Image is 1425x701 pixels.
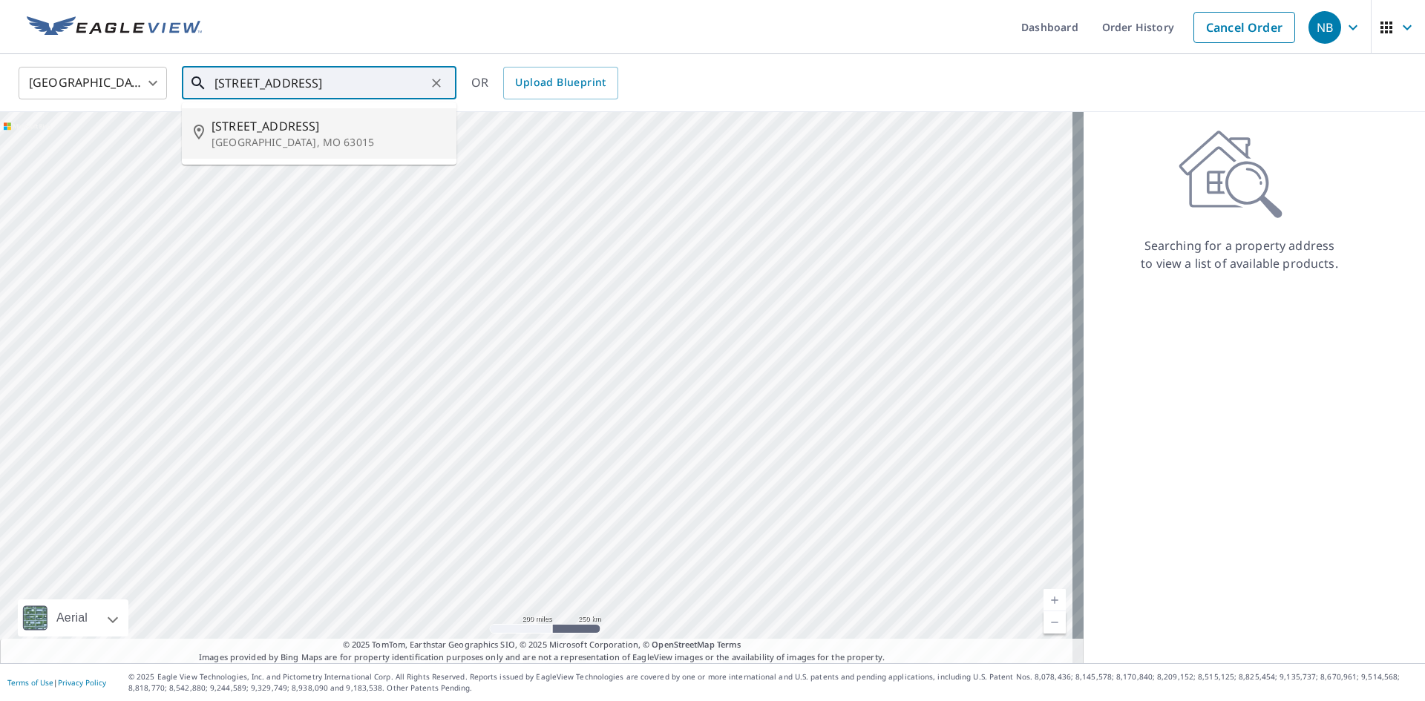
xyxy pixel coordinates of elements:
a: Current Level 5, Zoom Out [1044,611,1066,633]
button: Clear [426,73,447,93]
a: Terms [717,639,741,650]
div: [GEOGRAPHIC_DATA] [19,62,167,104]
a: Current Level 5, Zoom In [1044,589,1066,611]
a: Cancel Order [1193,12,1295,43]
div: Aerial [52,599,92,636]
div: Aerial [18,599,128,636]
span: © 2025 TomTom, Earthstar Geographics SIO, © 2025 Microsoft Corporation, © [343,639,741,651]
a: OpenStreetMap [652,639,714,650]
p: Searching for a property address to view a list of available products. [1140,237,1339,272]
a: Privacy Policy [58,677,106,688]
p: | [7,678,106,687]
input: Search by address or latitude-longitude [214,62,426,104]
div: NB [1308,11,1341,44]
p: [GEOGRAPHIC_DATA], MO 63015 [212,135,445,150]
p: © 2025 Eagle View Technologies, Inc. and Pictometry International Corp. All Rights Reserved. Repo... [128,671,1418,694]
a: Upload Blueprint [503,67,617,99]
div: OR [471,67,618,99]
a: Terms of Use [7,677,53,688]
span: [STREET_ADDRESS] [212,117,445,135]
span: Upload Blueprint [515,73,606,92]
img: EV Logo [27,16,202,39]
